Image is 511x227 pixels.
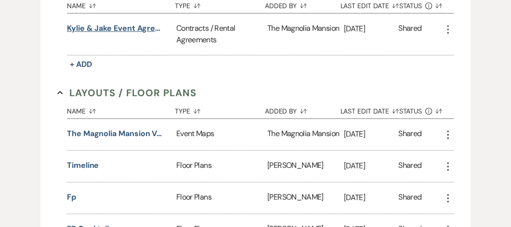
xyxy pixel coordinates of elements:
[398,128,421,141] div: Shared
[67,128,163,139] button: The Magnolia Mansion Venue Layout
[67,58,95,71] button: + Add
[175,100,265,118] button: Type
[176,13,267,55] div: Contracts / Rental Agreements
[344,128,398,140] p: [DATE]
[399,100,442,118] button: Status
[340,100,399,118] button: Last Edit Date
[344,23,398,35] p: [DATE]
[398,160,421,173] div: Shared
[67,160,99,171] button: Timeline
[267,13,344,55] div: The Magnolia Mansion
[67,191,76,203] button: Fp
[267,182,344,214] div: [PERSON_NAME]
[398,191,421,204] div: Shared
[176,182,267,214] div: Floor Plans
[70,59,92,69] span: + Add
[176,119,267,150] div: Event Maps
[344,191,398,204] p: [DATE]
[267,119,344,150] div: The Magnolia Mansion
[399,108,422,114] span: Status
[265,100,341,118] button: Added By
[398,23,421,46] div: Shared
[267,151,344,182] div: [PERSON_NAME]
[344,160,398,172] p: [DATE]
[176,151,267,182] div: Floor Plans
[399,2,422,9] span: Status
[67,23,163,34] button: Kylie & Jake Event Agreement
[67,100,175,118] button: Name
[57,86,197,100] button: Layouts / Floor Plans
